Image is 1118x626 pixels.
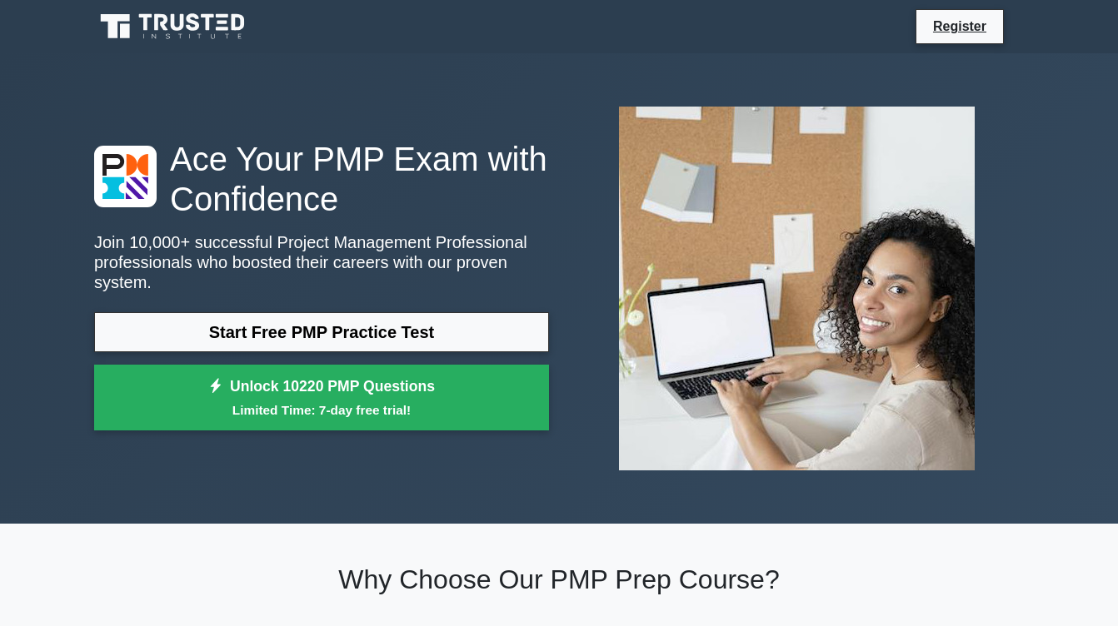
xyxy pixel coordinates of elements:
[94,232,549,292] p: Join 10,000+ successful Project Management Professional professionals who boosted their careers w...
[94,564,1024,595] h2: Why Choose Our PMP Prep Course?
[115,400,528,420] small: Limited Time: 7-day free trial!
[94,312,549,352] a: Start Free PMP Practice Test
[923,16,996,37] a: Register
[94,365,549,431] a: Unlock 10220 PMP QuestionsLimited Time: 7-day free trial!
[94,139,549,219] h1: Ace Your PMP Exam with Confidence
